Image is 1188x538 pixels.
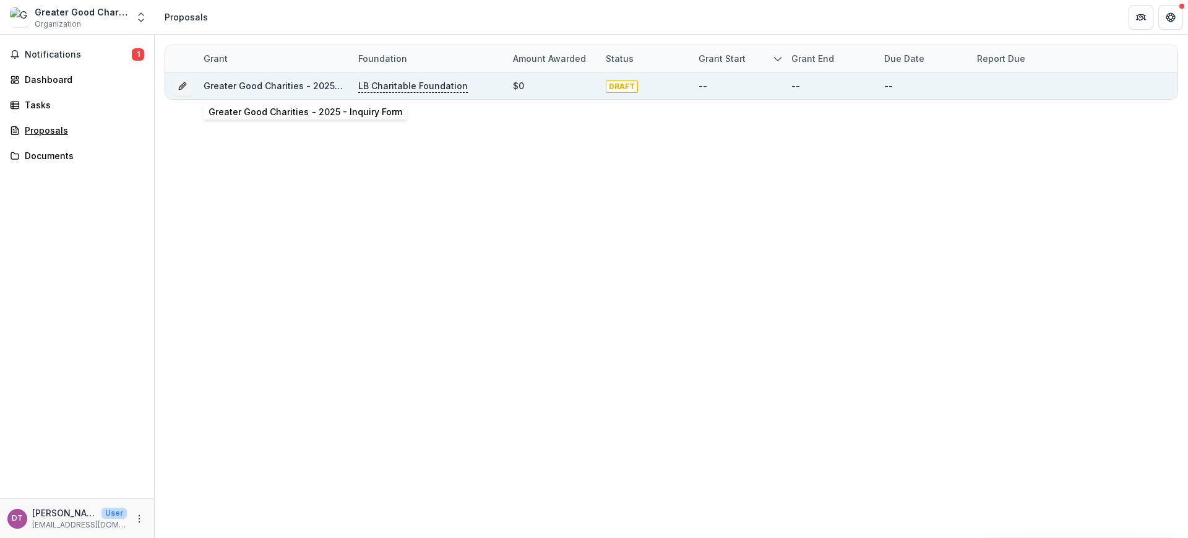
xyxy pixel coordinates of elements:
a: Greater Good Charities - 2025 - Inquiry Form [204,80,397,91]
div: Status [598,52,641,65]
div: Report Due [970,45,1062,72]
div: $0 [513,79,524,92]
a: Dashboard [5,69,149,90]
div: Foundation [351,45,506,72]
span: Notifications [25,50,132,60]
span: 1 [132,48,144,61]
div: Grant [196,45,351,72]
div: Documents [25,149,139,162]
div: Greater Good Charities [35,6,127,19]
div: Grant [196,52,235,65]
a: Proposals [5,120,149,141]
nav: breadcrumb [160,8,213,26]
div: Dimitri Teixeira [12,514,23,523]
p: LB Charitable Foundation [358,79,468,93]
button: More [132,511,147,526]
div: Grant start [691,45,784,72]
a: Tasks [5,95,149,115]
div: Status [598,45,691,72]
div: Report Due [970,52,1033,65]
button: Partners [1129,5,1153,30]
div: Due Date [877,45,970,72]
div: -- [884,79,893,92]
div: -- [791,79,800,92]
a: Documents [5,145,149,166]
span: DRAFT [606,80,638,93]
span: Organization [35,19,81,30]
p: [EMAIL_ADDRESS][DOMAIN_NAME] [32,519,127,531]
div: Proposals [25,124,139,137]
div: Due Date [877,52,932,65]
button: Notifications1 [5,45,149,64]
svg: sorted descending [773,54,783,64]
div: Tasks [25,98,139,111]
div: Amount awarded [506,45,598,72]
div: Grant end [784,45,877,72]
div: -- [699,79,707,92]
div: Foundation [351,52,415,65]
div: Grant end [784,52,841,65]
button: Grant 97c75ea2-57bb-48b7-a230-790d353e06b6 [173,76,192,96]
button: Get Help [1158,5,1183,30]
div: Proposals [165,11,208,24]
div: Dashboard [25,73,139,86]
button: Open entity switcher [132,5,150,30]
p: [PERSON_NAME] [32,506,97,519]
div: Grant start [691,52,753,65]
p: User [101,508,127,519]
div: Amount awarded [506,52,593,65]
img: Greater Good Charities [10,7,30,27]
